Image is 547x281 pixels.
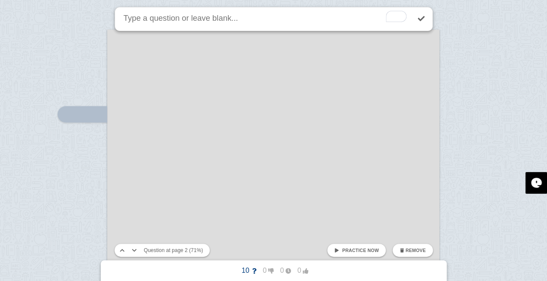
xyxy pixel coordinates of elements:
span: 0 [291,267,308,275]
span: Remove [406,248,426,253]
button: Question at page 2 (71%) [141,244,207,257]
span: 10 [239,267,256,275]
a: Practice now [327,244,386,257]
span: 0 [256,267,274,275]
span: 0 [274,267,291,275]
textarea: To enrich screen reader interactions, please activate Accessibility in Grammarly extension settings [122,7,410,31]
button: 10000 [232,264,315,278]
button: Remove [393,244,432,257]
span: Practice now [342,248,379,253]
